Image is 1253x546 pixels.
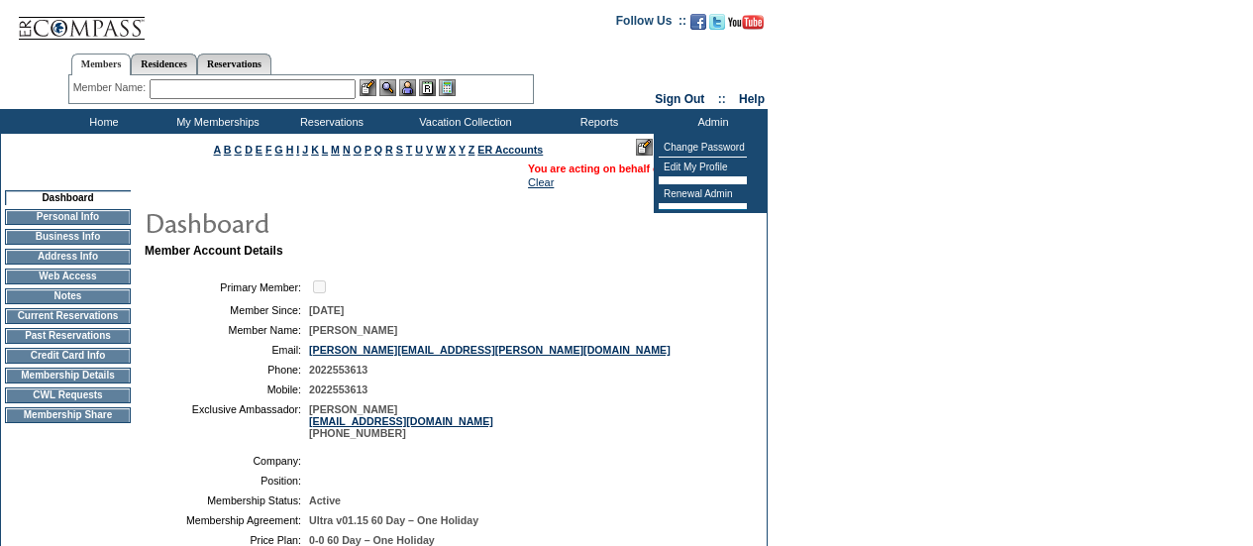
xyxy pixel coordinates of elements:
a: K [311,144,319,156]
a: Clear [528,176,554,188]
td: Email: [153,344,301,356]
td: Home [45,109,158,134]
td: Edit My Profile [659,158,747,177]
a: H [286,144,294,156]
td: Follow Us :: [616,12,686,36]
span: :: [718,92,726,106]
a: Reservations [197,54,271,74]
span: [PERSON_NAME] [PHONE_NUMBER] [309,403,493,439]
a: Follow us on Twitter [709,20,725,32]
a: ER Accounts [477,144,543,156]
span: Active [309,494,341,506]
img: Impersonate [399,79,416,96]
img: Subscribe to our YouTube Channel [728,15,764,30]
a: O [354,144,362,156]
img: b_edit.gif [360,79,376,96]
td: Current Reservations [5,308,131,324]
td: CWL Requests [5,387,131,403]
span: Ultra v01.15 60 Day – One Holiday [309,514,478,526]
a: A [214,144,221,156]
a: E [256,144,262,156]
a: J [302,144,308,156]
span: You are acting on behalf of: [528,163,755,174]
a: Z [469,144,475,156]
td: Reports [540,109,654,134]
img: pgTtlDashboard.gif [144,202,540,242]
a: X [449,144,456,156]
td: Exclusive Ambassador: [153,403,301,439]
img: Edit Mode [636,139,653,156]
td: Admin [654,109,768,134]
a: Help [739,92,765,106]
td: Primary Member: [153,277,301,296]
img: Reservations [419,79,436,96]
td: Personal Info [5,209,131,225]
td: Vacation Collection [386,109,540,134]
a: P [365,144,371,156]
span: 2022553613 [309,383,367,395]
td: Price Plan: [153,534,301,546]
a: C [234,144,242,156]
img: b_calculator.gif [439,79,456,96]
td: Notes [5,288,131,304]
td: Dashboard [5,190,131,205]
td: Credit Card Info [5,348,131,364]
a: [EMAIL_ADDRESS][DOMAIN_NAME] [309,415,493,427]
img: View [379,79,396,96]
a: Q [374,144,382,156]
td: Change Password [659,138,747,158]
td: Web Access [5,269,131,284]
td: Reservations [272,109,386,134]
td: Position: [153,475,301,487]
a: B [224,144,232,156]
a: Members [71,54,132,75]
span: 2022553613 [309,364,367,376]
td: Membership Agreement: [153,514,301,526]
span: 0-0 60 Day – One Holiday [309,534,435,546]
td: Renewal Admin [659,184,747,204]
td: Membership Share [5,407,131,423]
td: My Memberships [158,109,272,134]
div: Member Name: [73,79,150,96]
a: S [396,144,403,156]
a: T [406,144,413,156]
a: M [331,144,340,156]
a: R [385,144,393,156]
b: Member Account Details [145,244,283,258]
a: G [274,144,282,156]
td: Member Since: [153,304,301,316]
a: U [415,144,423,156]
img: Follow us on Twitter [709,14,725,30]
a: D [245,144,253,156]
a: L [322,144,328,156]
a: Subscribe to our YouTube Channel [728,20,764,32]
td: Membership Status: [153,494,301,506]
a: N [343,144,351,156]
a: V [426,144,433,156]
a: Y [459,144,466,156]
a: W [436,144,446,156]
a: I [296,144,299,156]
span: [DATE] [309,304,344,316]
td: Company: [153,455,301,467]
td: Past Reservations [5,328,131,344]
td: Phone: [153,364,301,376]
a: Become our fan on Facebook [690,20,706,32]
a: F [265,144,272,156]
a: [PERSON_NAME][EMAIL_ADDRESS][PERSON_NAME][DOMAIN_NAME] [309,344,671,356]
span: [PERSON_NAME] [309,324,397,336]
td: Mobile: [153,383,301,395]
a: Sign Out [655,92,704,106]
img: Become our fan on Facebook [690,14,706,30]
td: Membership Details [5,368,131,383]
td: Member Name: [153,324,301,336]
a: Residences [131,54,197,74]
td: Business Info [5,229,131,245]
td: Address Info [5,249,131,265]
